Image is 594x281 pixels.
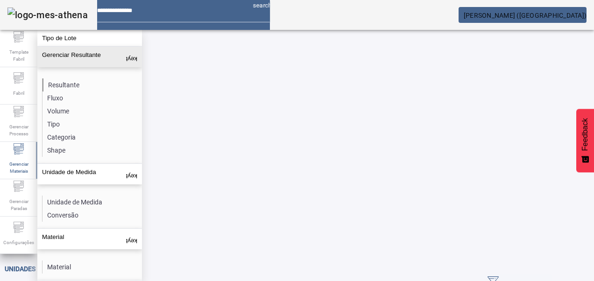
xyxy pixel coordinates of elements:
span: Configurações [0,236,37,249]
span: [PERSON_NAME] ([GEOGRAPHIC_DATA]) [464,12,587,19]
li: Unidade de Medida [42,196,141,209]
span: Gerenciar Paradas [5,195,33,215]
span: Unidades [5,265,35,273]
button: Gerenciar Resultante [37,47,142,67]
li: Fluxo [42,91,141,105]
mat-icon: keyboard_arrow_up [126,169,137,180]
li: Tipo [42,118,141,131]
li: Material [42,260,141,274]
button: Tipo de Lote [37,30,142,46]
span: Feedback [581,118,589,151]
button: Unidade de Medida [37,164,142,184]
button: Material [37,229,142,249]
li: Shape [42,144,141,157]
li: Conversão [42,209,141,222]
mat-icon: keyboard_arrow_up [126,233,137,245]
li: Categoria [42,131,141,144]
span: Template Fabril [5,46,33,65]
span: Fabril [10,87,27,99]
button: Feedback - Mostrar pesquisa [576,109,594,172]
li: Volume [42,105,141,118]
li: Resultante [42,78,141,91]
img: logo-mes-athena [7,7,88,22]
span: Gerenciar Processo [5,120,33,140]
mat-icon: keyboard_arrow_up [126,51,137,63]
span: Gerenciar Materiais [5,158,33,177]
